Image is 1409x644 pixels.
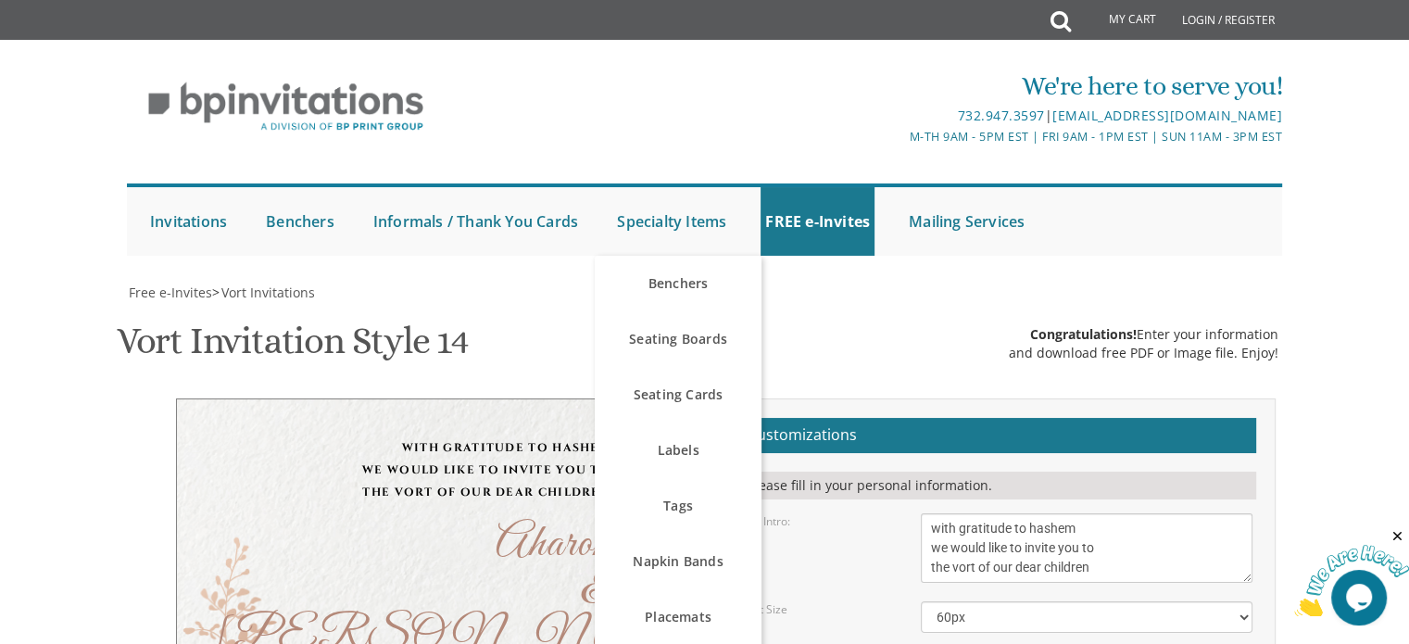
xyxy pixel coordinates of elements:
[595,311,761,367] a: Seating Boards
[1030,325,1137,343] span: Congratulations!
[595,478,761,534] a: Tags
[595,534,761,589] a: Napkin Bands
[127,284,212,301] a: Free e-Invites
[117,321,469,375] h1: Vort Invitation Style 14
[921,513,1252,583] textarea: With much gratitude to Hashem We would like to invite you to The vort of our children
[595,367,761,423] a: Seating Cards
[261,187,339,256] a: Benchers
[513,68,1282,105] div: We're here to serve you!
[220,284,315,301] a: Vort Invitations
[1009,344,1278,362] div: and download free PDF or Image file. Enjoy!
[1009,325,1278,344] div: Enter your information
[1052,107,1282,124] a: [EMAIL_ADDRESS][DOMAIN_NAME]
[741,513,790,529] label: Edit Intro:
[221,284,315,301] span: Vort Invitations
[212,284,315,301] span: >
[904,187,1029,256] a: Mailing Services
[595,423,761,478] a: Labels
[129,284,212,301] span: Free e-Invites
[741,601,787,617] label: Font Size
[369,187,583,256] a: Informals / Thank You Cards
[127,69,445,145] img: BP Invitation Loft
[738,472,1256,499] div: Please fill in your personal information.
[957,107,1044,124] a: 732.947.3597
[214,436,610,503] div: with gratitude to hashem we would like to invite you to the vort of our dear children
[612,187,731,256] a: Specialty Items
[1294,528,1409,616] iframe: chat widget
[145,187,232,256] a: Invitations
[738,418,1256,453] h2: Customizations
[513,127,1282,146] div: M-Th 9am - 5pm EST | Fri 9am - 1pm EST | Sun 11am - 3pm EST
[761,187,874,256] a: FREE e-Invites
[1069,2,1169,39] a: My Cart
[595,256,761,311] a: Benchers
[513,105,1282,127] div: |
